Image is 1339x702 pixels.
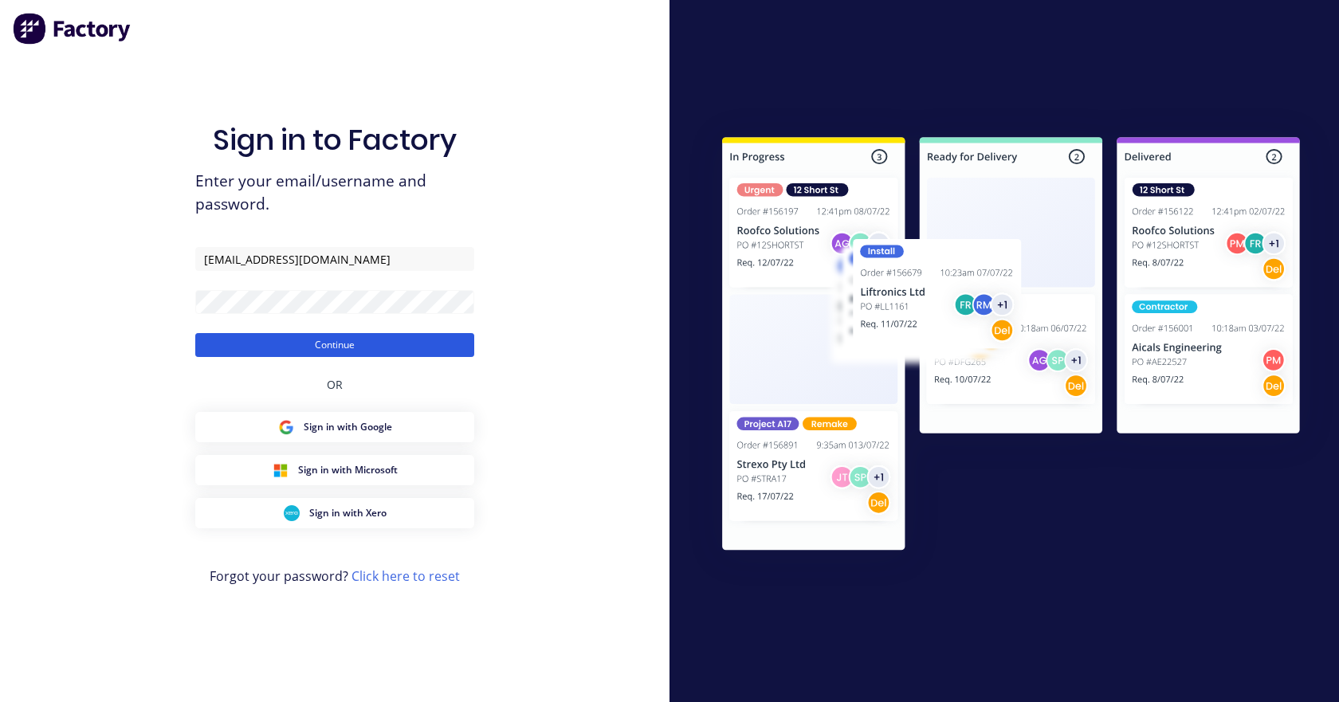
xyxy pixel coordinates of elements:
[213,123,457,157] h1: Sign in to Factory
[687,105,1335,588] img: Sign in
[195,170,474,216] span: Enter your email/username and password.
[13,13,132,45] img: Factory
[210,567,460,586] span: Forgot your password?
[195,247,474,271] input: Email/Username
[351,567,460,585] a: Click here to reset
[278,419,294,435] img: Google Sign in
[304,420,392,434] span: Sign in with Google
[284,505,300,521] img: Xero Sign in
[195,455,474,485] button: Microsoft Sign inSign in with Microsoft
[273,462,289,478] img: Microsoft Sign in
[298,463,398,477] span: Sign in with Microsoft
[195,333,474,357] button: Continue
[195,498,474,528] button: Xero Sign inSign in with Xero
[327,357,343,412] div: OR
[309,506,387,520] span: Sign in with Xero
[195,412,474,442] button: Google Sign inSign in with Google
